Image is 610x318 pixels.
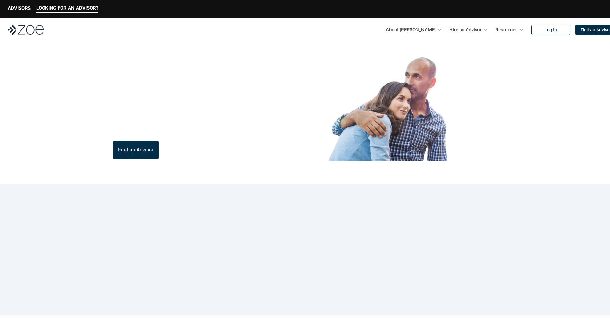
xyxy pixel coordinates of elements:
p: ADVISORS [8,5,31,11]
p: Find Your Financial Advisor [113,67,265,110]
p: Hire an Advisor [449,25,482,35]
p: Log In [544,27,557,33]
a: Log In [531,25,570,35]
em: The information in the visuals above is for illustrative purposes only and does not represent an ... [299,165,476,168]
p: You deserve an advisor you can trust. [PERSON_NAME], hire, and invest with vetted, fiduciary, fin... [113,118,278,133]
p: LOOKING FOR AN ADVISOR? [36,5,98,11]
p: Find an Advisor [118,147,153,153]
a: Find an Advisor [113,141,159,159]
p: Loremipsum: *DolOrsi Ametconsecte adi Eli Seddoeius tem inc utlaboreet. Dol 7718 MagNaal Enimadmi... [15,261,595,284]
p: About [PERSON_NAME] [386,25,435,35]
p: Resources [495,25,518,35]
